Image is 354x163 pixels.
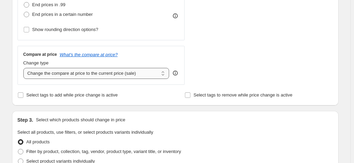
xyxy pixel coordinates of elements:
[26,92,118,98] span: Select tags to add while price change is active
[18,116,33,123] h2: Step 3.
[32,27,98,32] span: Show rounding direction options?
[36,116,125,123] p: Select which products should change in price
[26,149,181,154] span: Filter by product, collection, tag, vendor, product type, variant title, or inventory
[23,60,49,65] span: Change type
[172,70,179,77] div: help
[23,52,57,57] h3: Compare at price
[32,2,66,7] span: End prices in .99
[60,52,118,57] button: What's the compare at price?
[18,130,153,135] span: Select all products, use filters, or select products variants individually
[32,12,93,17] span: End prices in a certain number
[26,139,50,144] span: All products
[193,92,292,98] span: Select tags to remove while price change is active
